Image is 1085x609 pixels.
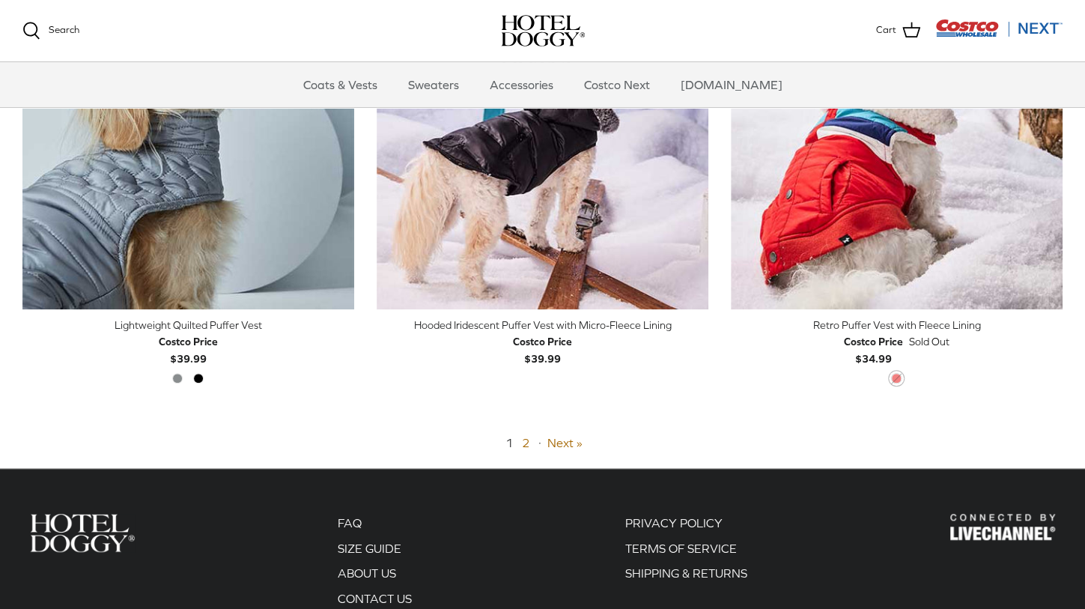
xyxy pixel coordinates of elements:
[876,22,896,38] span: Cart
[844,333,903,364] b: $34.99
[30,514,135,552] img: Hotel Doggy Costco Next
[22,317,354,333] div: Lightweight Quilted Puffer Vest
[338,592,412,605] a: CONTACT US
[571,62,663,107] a: Costco Next
[538,436,541,449] span: ·
[844,333,903,350] div: Costco Price
[935,19,1063,37] img: Costco Next
[950,514,1055,540] img: Hotel Doggy Costco Next
[505,436,513,449] span: 1
[290,62,391,107] a: Coats & Vests
[338,566,396,580] a: ABOUT US
[377,317,708,367] a: Hooded Iridescent Puffer Vest with Micro-Fleece Lining Costco Price$39.99
[731,317,1063,333] div: Retro Puffer Vest with Fleece Lining
[159,333,218,364] b: $39.99
[395,62,472,107] a: Sweaters
[501,15,585,46] a: hoteldoggy.com hoteldoggycom
[667,62,796,107] a: [DOMAIN_NAME]
[501,15,585,46] img: hoteldoggycom
[377,317,708,333] div: Hooded Iridescent Puffer Vest with Micro-Fleece Lining
[22,22,79,40] a: Search
[876,21,920,40] a: Cart
[522,436,529,449] a: 2
[935,28,1063,40] a: Visit Costco Next
[731,317,1063,367] a: Retro Puffer Vest with Fleece Lining Costco Price$34.99 Sold Out
[338,542,401,555] a: SIZE GUIDE
[513,333,572,364] b: $39.99
[49,24,79,35] span: Search
[513,333,572,350] div: Costco Price
[625,542,737,555] a: TERMS OF SERVICE
[625,566,747,580] a: SHIPPING & RETURNS
[909,333,949,350] span: Sold Out
[159,333,218,350] div: Costco Price
[476,62,567,107] a: Accessories
[22,317,354,367] a: Lightweight Quilted Puffer Vest Costco Price$39.99
[547,436,583,449] a: Next »
[625,516,723,530] a: PRIVACY POLICY
[338,516,362,530] a: FAQ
